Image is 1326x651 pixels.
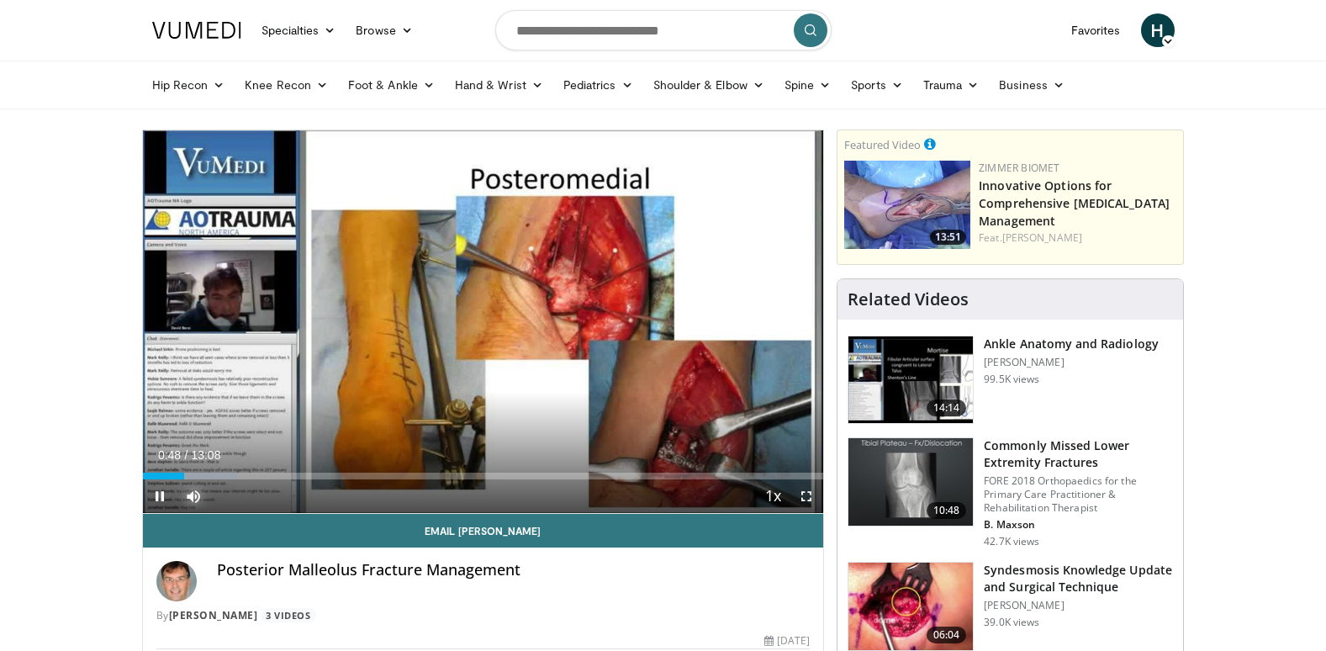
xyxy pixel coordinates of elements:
input: Search topics, interventions [495,10,832,50]
div: Feat. [979,230,1176,246]
a: 13:51 [844,161,970,249]
a: 10:48 Commonly Missed Lower Extremity Fractures FORE 2018 Orthopaedics for the Primary Care Pract... [848,437,1173,548]
img: Avatar [156,561,197,601]
a: Hand & Wrist [445,68,553,102]
a: Shoulder & Elbow [643,68,774,102]
h3: Ankle Anatomy and Radiology [984,336,1159,352]
span: / [185,448,188,462]
h4: Posterior Malleolus Fracture Management [217,561,811,580]
a: Email [PERSON_NAME] [143,514,824,548]
span: 14:14 [927,400,967,416]
span: 06:04 [927,627,967,643]
span: 13:08 [191,448,220,462]
a: [PERSON_NAME] [169,608,258,622]
button: Pause [143,479,177,513]
p: 39.0K views [984,616,1039,629]
h3: Commonly Missed Lower Extremity Fractures [984,437,1173,471]
p: 42.7K views [984,535,1039,548]
a: Sports [841,68,913,102]
video-js: Video Player [143,130,824,514]
img: ce164293-0bd9-447d-b578-fc653e6584c8.150x105_q85_crop-smart_upscale.jpg [844,161,970,249]
p: [PERSON_NAME] [984,599,1173,612]
a: Spine [774,68,841,102]
a: Hip Recon [142,68,235,102]
div: By [156,608,811,623]
button: Playback Rate [756,479,790,513]
h3: Syndesmosis Knowledge Update and Surgical Technique [984,562,1173,595]
span: 10:48 [927,502,967,519]
p: 99.5K views [984,373,1039,386]
button: Fullscreen [790,479,823,513]
a: Pediatrics [553,68,643,102]
img: VuMedi Logo [152,22,241,39]
span: 13:51 [930,230,966,245]
a: Business [989,68,1075,102]
a: 06:04 Syndesmosis Knowledge Update and Surgical Technique [PERSON_NAME] 39.0K views [848,562,1173,651]
p: [PERSON_NAME] [984,356,1159,369]
p: B. Maxson [984,518,1173,532]
img: XzOTlMlQSGUnbGTX4xMDoxOjBzMTt2bJ.150x105_q85_crop-smart_upscale.jpg [848,563,973,650]
a: Knee Recon [235,68,338,102]
img: 4aa379b6-386c-4fb5-93ee-de5617843a87.150x105_q85_crop-smart_upscale.jpg [848,438,973,526]
a: Innovative Options for Comprehensive [MEDICAL_DATA] Management [979,177,1170,229]
p: FORE 2018 Orthopaedics for the Primary Care Practitioner & Rehabilitation Therapist [984,474,1173,515]
small: Featured Video [844,137,921,152]
a: 14:14 Ankle Anatomy and Radiology [PERSON_NAME] 99.5K views [848,336,1173,425]
div: Progress Bar [143,473,824,479]
button: Mute [177,479,210,513]
span: 0:48 [158,448,181,462]
a: Browse [346,13,423,47]
div: [DATE] [764,633,810,648]
a: H [1141,13,1175,47]
a: Specialties [251,13,346,47]
a: Trauma [913,68,990,102]
h4: Related Videos [848,289,969,310]
a: Foot & Ankle [338,68,445,102]
a: Zimmer Biomet [979,161,1059,175]
a: [PERSON_NAME] [1002,230,1082,245]
a: 3 Videos [261,608,316,622]
a: Favorites [1061,13,1131,47]
img: d079e22e-f623-40f6-8657-94e85635e1da.150x105_q85_crop-smart_upscale.jpg [848,336,973,424]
